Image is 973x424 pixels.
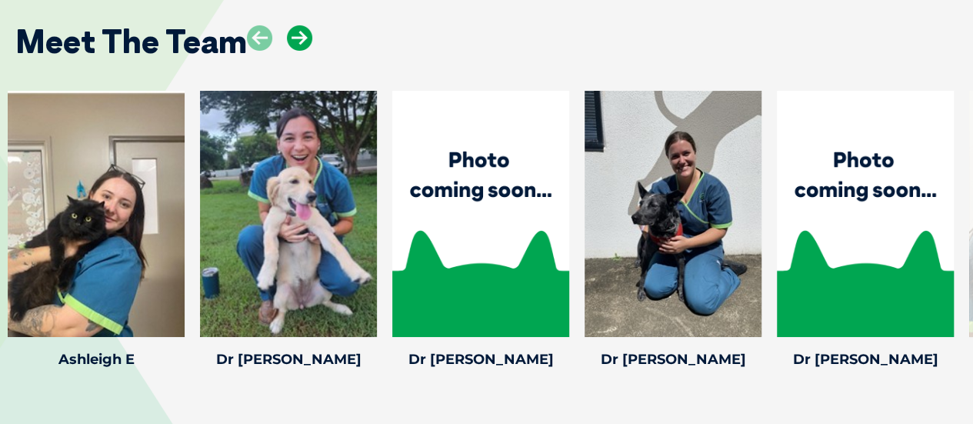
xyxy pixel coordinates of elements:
[585,352,761,366] h4: Dr [PERSON_NAME]
[8,352,185,366] h4: Ashleigh E
[200,352,377,366] h4: Dr [PERSON_NAME]
[15,25,247,58] h2: Meet The Team
[392,352,569,366] h4: Dr [PERSON_NAME]
[777,352,954,366] h4: Dr [PERSON_NAME]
